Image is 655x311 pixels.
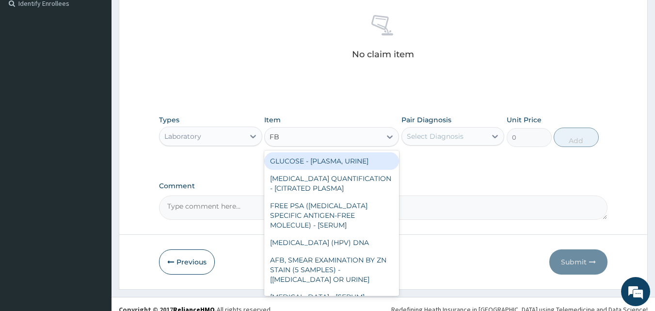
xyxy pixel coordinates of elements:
div: Chat with us now [50,54,163,67]
div: FREE PSA ([MEDICAL_DATA] SPECIFIC ANTIGEN-FREE MOLECULE) - [SERUM] [264,197,399,234]
span: We're online! [56,94,134,192]
div: Minimize live chat window [159,5,182,28]
textarea: Type your message and hit 'Enter' [5,208,185,242]
label: Pair Diagnosis [401,115,451,125]
div: [MEDICAL_DATA] QUANTIFICATION - [CITRATED PLASMA] [264,170,399,197]
div: AFB, SMEAR EXAMINATION BY ZN STAIN (5 SAMPLES) - [[MEDICAL_DATA] OR URINE] [264,251,399,288]
div: [MEDICAL_DATA] (HPV) DNA [264,234,399,251]
div: GLUCOSE - [PLASMA, URINE] [264,152,399,170]
div: [MEDICAL_DATA] - [SERUM] [264,288,399,306]
label: Item [264,115,281,125]
label: Types [159,116,179,124]
label: Comment [159,182,608,190]
label: Unit Price [507,115,542,125]
img: d_794563401_company_1708531726252_794563401 [18,49,39,73]
p: No claim item [352,49,414,59]
button: Previous [159,249,215,275]
div: Select Diagnosis [407,131,463,141]
button: Submit [549,249,607,275]
button: Add [554,128,599,147]
div: Laboratory [164,131,201,141]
